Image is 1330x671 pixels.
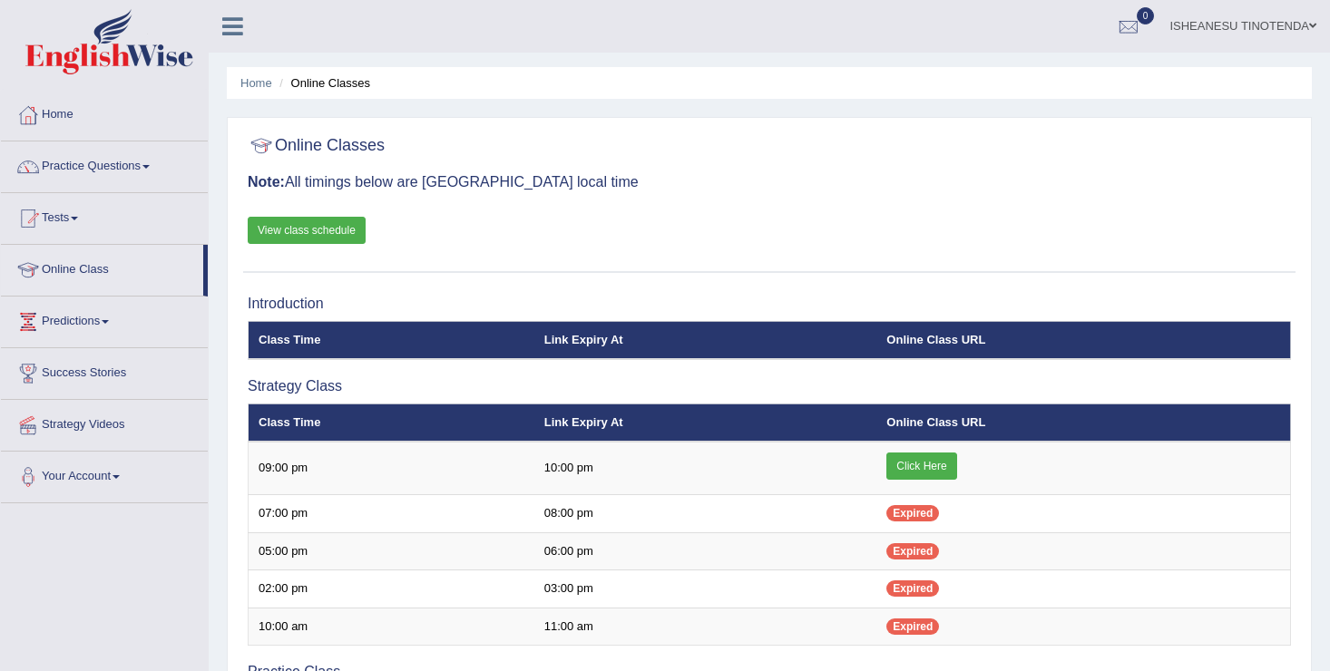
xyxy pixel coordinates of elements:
a: Practice Questions [1,141,208,187]
a: Online Class [1,245,203,290]
th: Link Expiry At [534,321,877,359]
span: Expired [886,505,939,521]
th: Class Time [249,321,534,359]
a: Home [1,90,208,135]
a: Your Account [1,452,208,497]
td: 06:00 pm [534,532,877,570]
td: 08:00 pm [534,495,877,533]
span: 0 [1137,7,1155,24]
a: Predictions [1,297,208,342]
h3: Introduction [248,296,1291,312]
th: Class Time [249,404,534,442]
a: Success Stories [1,348,208,394]
a: Strategy Videos [1,400,208,445]
li: Online Classes [275,74,370,92]
td: 11:00 am [534,608,877,646]
th: Online Class URL [876,404,1290,442]
a: Click Here [886,452,956,480]
td: 03:00 pm [534,570,877,608]
h2: Online Classes [248,132,385,160]
a: Home [240,76,272,90]
th: Link Expiry At [534,404,877,442]
th: Online Class URL [876,321,1290,359]
span: Expired [886,543,939,559]
h3: Strategy Class [248,378,1291,394]
td: 07:00 pm [249,495,534,533]
a: View class schedule [248,217,366,244]
h3: All timings below are [GEOGRAPHIC_DATA] local time [248,174,1291,190]
td: 02:00 pm [249,570,534,608]
td: 09:00 pm [249,442,534,495]
td: 05:00 pm [249,532,534,570]
td: 10:00 pm [534,442,877,495]
a: Tests [1,193,208,238]
td: 10:00 am [249,608,534,646]
b: Note: [248,174,285,190]
span: Expired [886,580,939,597]
span: Expired [886,618,939,635]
